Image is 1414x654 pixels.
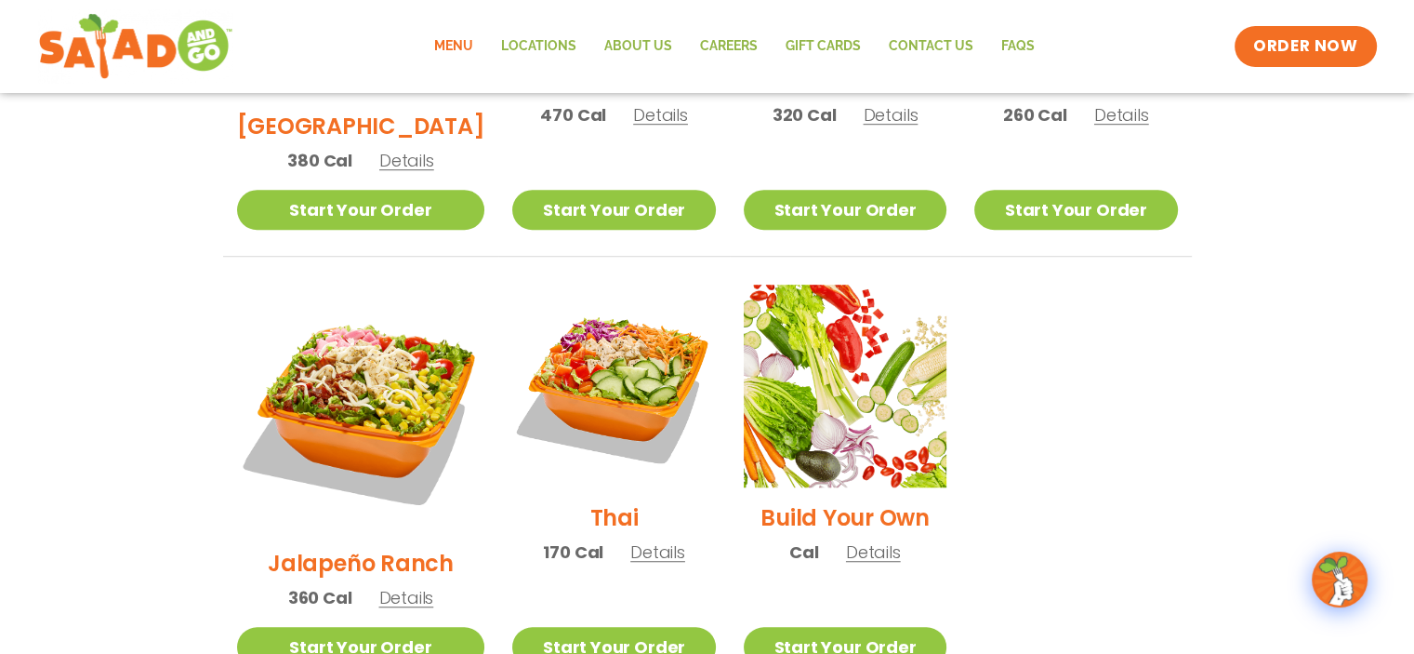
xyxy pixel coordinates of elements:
a: GIFT CARDS [772,25,875,68]
img: Product photo for Build Your Own [744,285,946,487]
a: Start Your Order [512,190,715,230]
span: 260 Cal [1003,102,1067,127]
img: Product photo for Jalapeño Ranch Salad [237,285,485,533]
a: FAQs [987,25,1049,68]
h2: Thai [590,501,639,534]
h2: Jalapeño Ranch [268,547,454,580]
span: 320 Cal [773,102,837,127]
span: 380 Cal [287,148,352,173]
img: new-SAG-logo-768×292 [38,9,234,84]
a: Start Your Order [974,190,1177,230]
img: Product photo for Thai Salad [512,285,715,487]
span: 360 Cal [288,585,352,610]
span: Details [633,103,688,127]
span: Details [378,586,433,609]
span: Details [379,149,434,172]
span: 470 Cal [540,102,606,127]
img: wpChatIcon [1314,554,1366,606]
span: Details [630,541,685,564]
nav: Menu [420,25,1049,68]
a: ORDER NOW [1235,26,1376,67]
span: Details [1094,103,1149,127]
a: Careers [686,25,772,68]
a: Start Your Order [744,190,946,230]
span: ORDER NOW [1253,35,1357,58]
a: Start Your Order [237,190,485,230]
a: Contact Us [875,25,987,68]
h2: Build Your Own [760,501,930,534]
a: About Us [590,25,686,68]
h2: [GEOGRAPHIC_DATA] [237,110,485,142]
span: Details [863,103,918,127]
span: Cal [789,540,818,565]
a: Menu [420,25,487,68]
a: Locations [487,25,590,68]
span: Details [846,541,901,564]
span: 170 Cal [543,540,603,565]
